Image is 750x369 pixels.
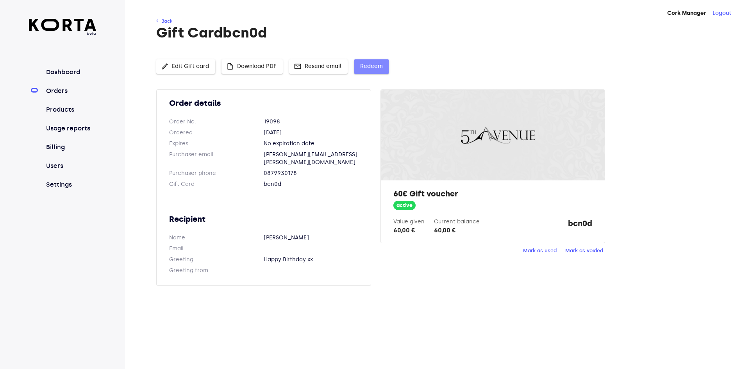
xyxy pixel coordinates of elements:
[169,267,264,275] dt: Greeting from
[29,19,96,31] img: Korta
[393,188,592,199] h2: 60€ Gift voucher
[169,129,264,137] dt: Ordered
[289,59,348,74] button: Resend email
[667,10,706,16] strong: Cork Manager
[295,62,341,71] span: Resend email
[161,62,169,70] span: edit
[264,180,358,188] dd: bcn0d
[45,68,96,77] a: Dashboard
[393,226,425,235] div: 60,00 €
[563,245,605,257] button: Mark as voided
[169,256,264,264] dt: Greeting
[360,62,383,71] span: Redeem
[45,105,96,114] a: Products
[523,246,557,255] span: Mark as used
[264,169,358,177] dd: 0879930178
[568,218,592,235] strong: bcn0d
[45,86,96,96] a: Orders
[169,140,264,148] dt: Expires
[45,124,96,133] a: Usage reports
[521,245,559,257] button: Mark as used
[29,19,96,36] a: beta
[221,59,283,74] button: Download PDF
[354,59,389,74] button: Redeem
[264,234,358,242] dd: [PERSON_NAME]
[169,214,358,225] h2: Recipient
[264,256,358,264] dd: Happy Birthday xx
[434,226,480,235] div: 60,00 €
[156,25,717,41] h1: Gift Card bcn0d
[434,218,480,225] label: Current balance
[169,234,264,242] dt: Name
[45,180,96,189] a: Settings
[264,118,358,126] dd: 19098
[169,151,264,166] dt: Purchaser email
[45,143,96,152] a: Billing
[156,62,215,69] a: Edit Gift card
[169,118,264,126] dt: Order No.
[45,161,96,171] a: Users
[29,31,96,36] span: beta
[169,180,264,188] dt: Gift Card
[712,9,731,17] button: Logout
[169,98,358,109] h2: Order details
[393,218,425,225] label: Value given
[264,140,358,148] dd: No expiration date
[393,202,416,209] span: active
[162,62,209,71] span: Edit Gift card
[294,62,302,70] span: mail
[228,62,277,71] span: Download PDF
[226,62,234,70] span: insert_drive_file
[264,151,358,166] dd: [PERSON_NAME][EMAIL_ADDRESS][PERSON_NAME][DOMAIN_NAME]
[169,169,264,177] dt: Purchaser phone
[156,18,172,24] a: ← Back
[169,245,264,253] dt: Email
[156,59,215,74] button: Edit Gift card
[565,246,603,255] span: Mark as voided
[264,129,358,137] dd: [DATE]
